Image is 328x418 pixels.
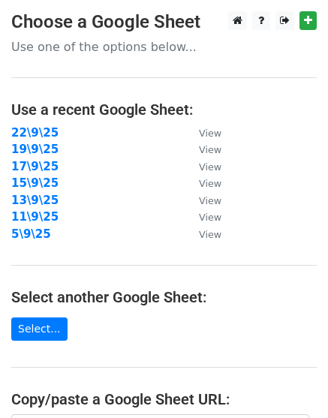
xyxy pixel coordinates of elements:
h4: Select another Google Sheet: [11,288,317,306]
a: View [184,176,221,190]
a: Select... [11,317,68,341]
small: View [199,161,221,173]
h4: Copy/paste a Google Sheet URL: [11,390,317,408]
a: 22\9\25 [11,126,59,140]
small: View [199,128,221,139]
h4: Use a recent Google Sheet: [11,101,317,119]
iframe: Chat Widget [253,346,328,418]
a: 13\9\25 [11,194,59,207]
a: View [184,227,221,241]
a: 15\9\25 [11,176,59,190]
small: View [199,212,221,223]
a: View [184,194,221,207]
a: 17\9\25 [11,160,59,173]
a: 5\9\25 [11,227,51,241]
small: View [199,178,221,189]
small: View [199,229,221,240]
a: 19\9\25 [11,143,59,156]
small: View [199,144,221,155]
a: 11\9\25 [11,210,59,224]
a: View [184,160,221,173]
p: Use one of the options below... [11,39,317,55]
h3: Choose a Google Sheet [11,11,317,33]
a: View [184,210,221,224]
a: View [184,143,221,156]
small: View [199,195,221,206]
a: View [184,126,221,140]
